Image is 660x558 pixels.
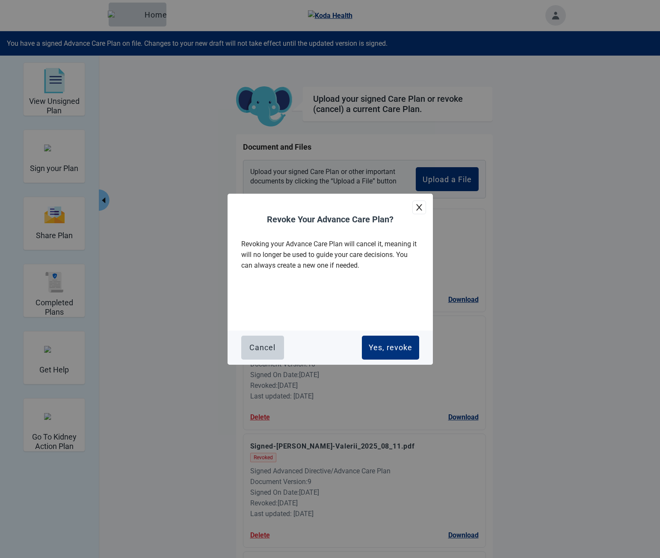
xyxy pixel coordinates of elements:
p: Revoking your Advance Care Plan will cancel it, meaning it will no longer be used to guide your c... [241,239,419,271]
div: Cancel [249,343,275,352]
span: close [415,203,423,212]
div: Yes, revoke [369,343,412,352]
button: Yes, revoke [362,336,419,360]
button: close [412,201,426,214]
button: Cancel [241,336,284,360]
h2: Revoke Your Advance Care Plan? [241,214,419,225]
